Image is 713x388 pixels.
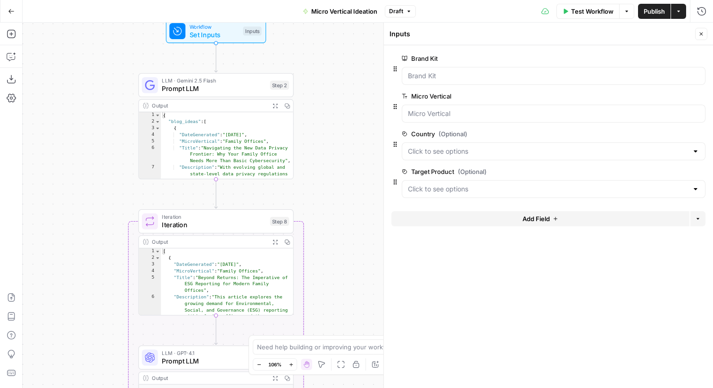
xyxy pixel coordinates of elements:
[408,71,699,81] input: Brand Kit
[571,7,614,16] span: Test Workflow
[162,77,266,85] span: LLM · Gemini 2.5 Flash
[139,138,161,145] div: 5
[439,129,467,139] span: (Optional)
[215,179,217,208] g: Edge from step_2 to step_8
[389,7,403,16] span: Draft
[162,356,266,366] span: Prompt LLM
[155,255,160,262] span: Toggle code folding, rows 2 through 11
[162,83,266,93] span: Prompt LLM
[139,294,161,372] div: 6
[522,214,550,223] span: Add Field
[138,73,293,179] div: LLM · Gemini 2.5 FlashPrompt LLMStep 2Output{ "blog_ideas":[ { "DateGenerated":"[DATE]", "MicroVe...
[139,261,161,268] div: 3
[391,211,689,226] button: Add Field
[139,125,161,132] div: 3
[458,167,487,176] span: (Optional)
[408,109,699,118] input: Micro Vertical
[139,119,161,125] div: 2
[408,147,688,156] input: Click to see options
[644,7,665,16] span: Publish
[162,349,266,357] span: LLM · GPT-4.1
[138,19,293,43] div: WorkflowSet InputsInputs
[139,248,161,255] div: 1
[190,23,239,31] span: Workflow
[402,54,652,63] label: Brand Kit
[270,217,289,226] div: Step 8
[152,374,266,382] div: Output
[155,112,160,119] span: Toggle code folding, rows 1 through 30
[215,315,217,345] g: Edge from step_8 to step_9
[638,4,671,19] button: Publish
[138,209,293,315] div: IterationIterationStep 8Output[ { "DateGenerated":"[DATE]", "MicroVertical":"Family Offices", "Ti...
[139,274,161,294] div: 5
[152,102,266,110] div: Output
[155,125,160,132] span: Toggle code folding, rows 3 through 15
[155,248,160,255] span: Toggle code folding, rows 1 through 22
[311,7,377,16] span: Micro Vertical Ideation
[190,30,239,40] span: Set Inputs
[268,361,282,368] span: 106%
[556,4,619,19] button: Test Workflow
[297,4,383,19] button: Micro Vertical Ideation
[139,268,161,274] div: 4
[139,255,161,262] div: 2
[139,145,161,164] div: 6
[385,5,416,17] button: Draft
[155,119,160,125] span: Toggle code folding, rows 2 through 29
[152,238,266,246] div: Output
[162,220,266,230] span: Iteration
[390,29,692,39] div: Inputs
[139,164,161,248] div: 7
[139,112,161,119] div: 1
[402,129,652,139] label: Country
[243,26,261,35] div: Inputs
[402,91,652,101] label: Micro Vertical
[162,213,266,221] span: Iteration
[402,167,652,176] label: Target Product
[139,132,161,138] div: 4
[270,81,289,90] div: Step 2
[408,184,688,194] input: Click to see options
